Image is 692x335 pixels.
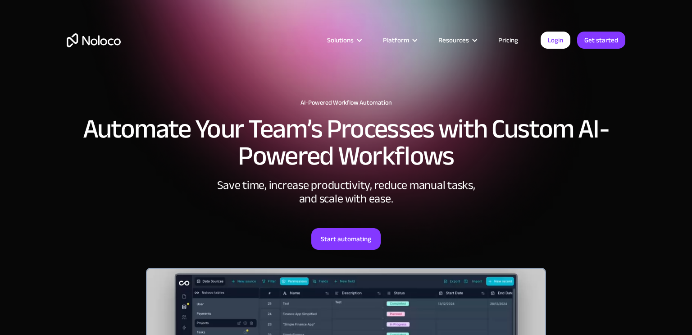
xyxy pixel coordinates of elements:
[327,34,354,46] div: Solutions
[211,179,481,206] div: Save time, increase productivity, reduce manual tasks, and scale with ease.
[487,34,529,46] a: Pricing
[541,32,570,49] a: Login
[67,99,625,106] h1: AI-Powered Workflow Automation
[316,34,372,46] div: Solutions
[427,34,487,46] div: Resources
[372,34,427,46] div: Platform
[67,33,121,47] a: home
[438,34,469,46] div: Resources
[383,34,409,46] div: Platform
[311,228,381,250] a: Start automating
[67,115,625,170] h2: Automate Your Team’s Processes with Custom AI-Powered Workflows
[577,32,625,49] a: Get started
